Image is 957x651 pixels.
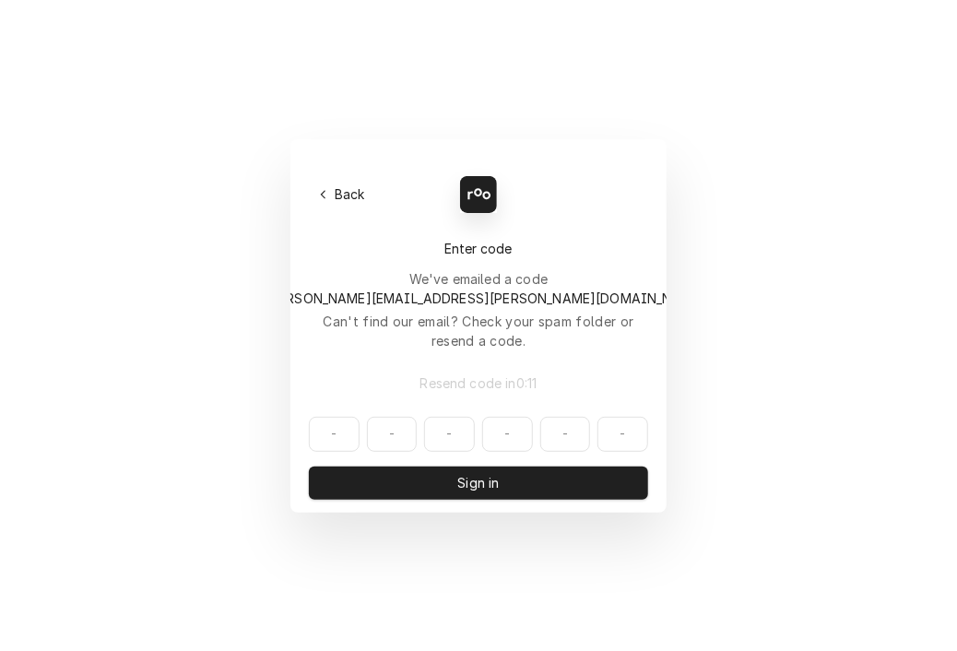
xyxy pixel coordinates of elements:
div: Enter code [309,239,648,258]
span: to [252,290,706,306]
span: [PERSON_NAME][EMAIL_ADDRESS][PERSON_NAME][DOMAIN_NAME] [266,290,706,306]
span: Resend code in 0 : 11 [417,373,541,393]
div: We've emailed a code [252,269,706,308]
span: Sign in [454,473,502,492]
span: Back [331,184,369,204]
button: Back [309,182,376,207]
div: Can't find our email? Check your spam folder or resend a code. [309,312,648,350]
button: Resend code in0:11 [309,367,648,400]
button: Sign in [309,467,648,500]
